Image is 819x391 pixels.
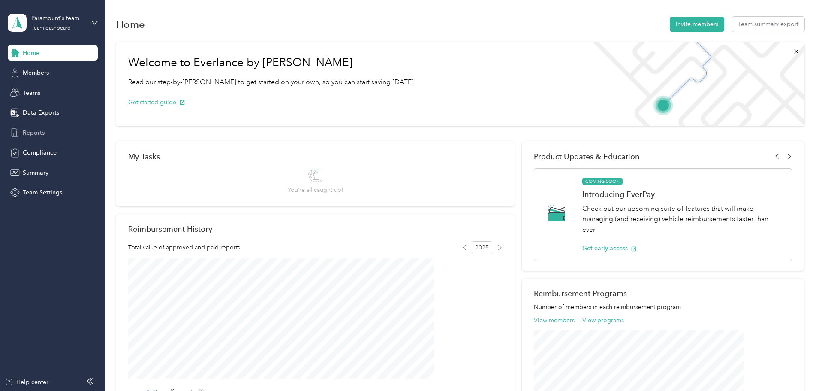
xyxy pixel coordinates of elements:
[23,148,57,157] span: Compliance
[128,152,503,161] div: My Tasks
[582,178,623,185] span: COMING SOON
[5,378,48,387] button: Help center
[31,14,85,23] div: Paramount's team
[23,88,40,97] span: Teams
[23,68,49,77] span: Members
[534,289,792,298] h2: Reimbursement Programs
[31,26,71,31] div: Team dashboard
[23,168,48,177] span: Summary
[534,152,640,161] span: Product Updates & Education
[128,56,416,70] h1: Welcome to Everlance by [PERSON_NAME]
[128,77,416,88] p: Read our step-by-[PERSON_NAME] to get started on your own, so you can start saving [DATE].
[472,241,492,254] span: 2025
[771,343,819,391] iframe: Everlance-gr Chat Button Frame
[534,303,792,312] p: Number of members in each reimbursement program.
[582,203,783,235] p: Check out our upcoming suite of features that will make managing (and receiving) vehicle reimburs...
[128,243,240,252] span: Total value of approved and paid reports
[670,17,724,32] button: Invite members
[534,316,575,325] button: View members
[582,244,637,253] button: Get early access
[23,108,59,117] span: Data Exports
[23,128,45,137] span: Reports
[128,224,212,233] h2: Reimbursement History
[128,98,185,107] button: Get started guide
[582,316,624,325] button: View programs
[288,185,343,194] span: You’re all caught up!
[732,17,804,32] button: Team summary export
[584,42,804,126] img: Welcome to everlance
[23,48,39,58] span: Home
[116,20,145,29] h1: Home
[23,188,62,197] span: Team Settings
[582,190,783,199] h1: Introducing EverPay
